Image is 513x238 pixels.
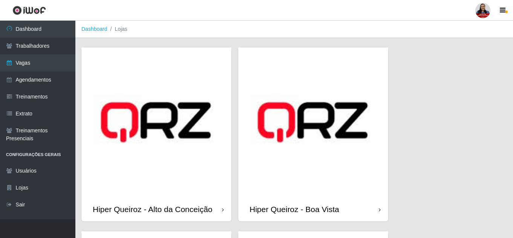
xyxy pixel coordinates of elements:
[81,47,231,197] img: cardImg
[75,21,513,38] nav: breadcrumb
[93,205,213,214] div: Hiper Queiroz - Alto da Conceição
[12,6,46,15] img: CoreUI Logo
[250,205,339,214] div: Hiper Queiroz - Boa Vista
[81,26,107,32] a: Dashboard
[81,47,231,221] a: Hiper Queiroz - Alto da Conceição
[238,47,388,221] a: Hiper Queiroz - Boa Vista
[107,25,127,33] li: Lojas
[238,47,388,197] img: cardImg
